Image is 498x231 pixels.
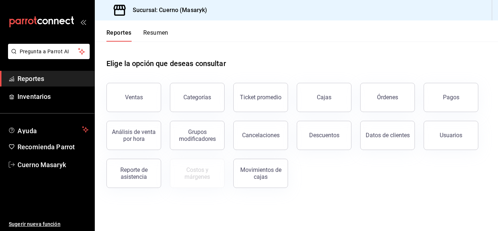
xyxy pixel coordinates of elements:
button: Reporte de asistencia [106,159,161,188]
span: Pregunta a Parrot AI [20,48,78,55]
h1: Elige la opción que deseas consultar [106,58,226,69]
a: Pregunta a Parrot AI [5,53,90,61]
div: Órdenes [377,94,398,101]
button: Descuentos [297,121,351,150]
button: Órdenes [360,83,415,112]
button: Categorías [170,83,225,112]
div: Datos de clientes [366,132,410,139]
button: Resumen [143,29,168,42]
div: Pagos [443,94,459,101]
div: Ticket promedio [240,94,281,101]
button: Contrata inventarios para ver este reporte [170,159,225,188]
div: Reporte de asistencia [111,166,156,180]
button: Reportes [106,29,132,42]
button: Pregunta a Parrot AI [8,44,90,59]
div: Usuarios [440,132,462,139]
div: Ventas [125,94,143,101]
div: Cancelaciones [242,132,280,139]
span: Cuerno Masaryk [17,160,89,170]
button: Pagos [424,83,478,112]
div: Descuentos [309,132,339,139]
div: Grupos modificadores [175,128,220,142]
button: Análisis de venta por hora [106,121,161,150]
h3: Sucursal: Cuerno (Masaryk) [127,6,207,15]
div: Cajas [317,94,331,101]
button: Cancelaciones [233,121,288,150]
button: Grupos modificadores [170,121,225,150]
div: Categorías [183,94,211,101]
button: Datos de clientes [360,121,415,150]
span: Inventarios [17,92,89,101]
button: Movimientos de cajas [233,159,288,188]
button: Usuarios [424,121,478,150]
span: Sugerir nueva función [9,220,89,228]
div: Movimientos de cajas [238,166,283,180]
div: navigation tabs [106,29,168,42]
button: Ventas [106,83,161,112]
button: Cajas [297,83,351,112]
div: Análisis de venta por hora [111,128,156,142]
span: Recomienda Parrot [17,142,89,152]
div: Costos y márgenes [175,166,220,180]
span: Reportes [17,74,89,84]
button: Ticket promedio [233,83,288,112]
span: Ayuda [17,125,79,134]
button: open_drawer_menu [80,19,86,25]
